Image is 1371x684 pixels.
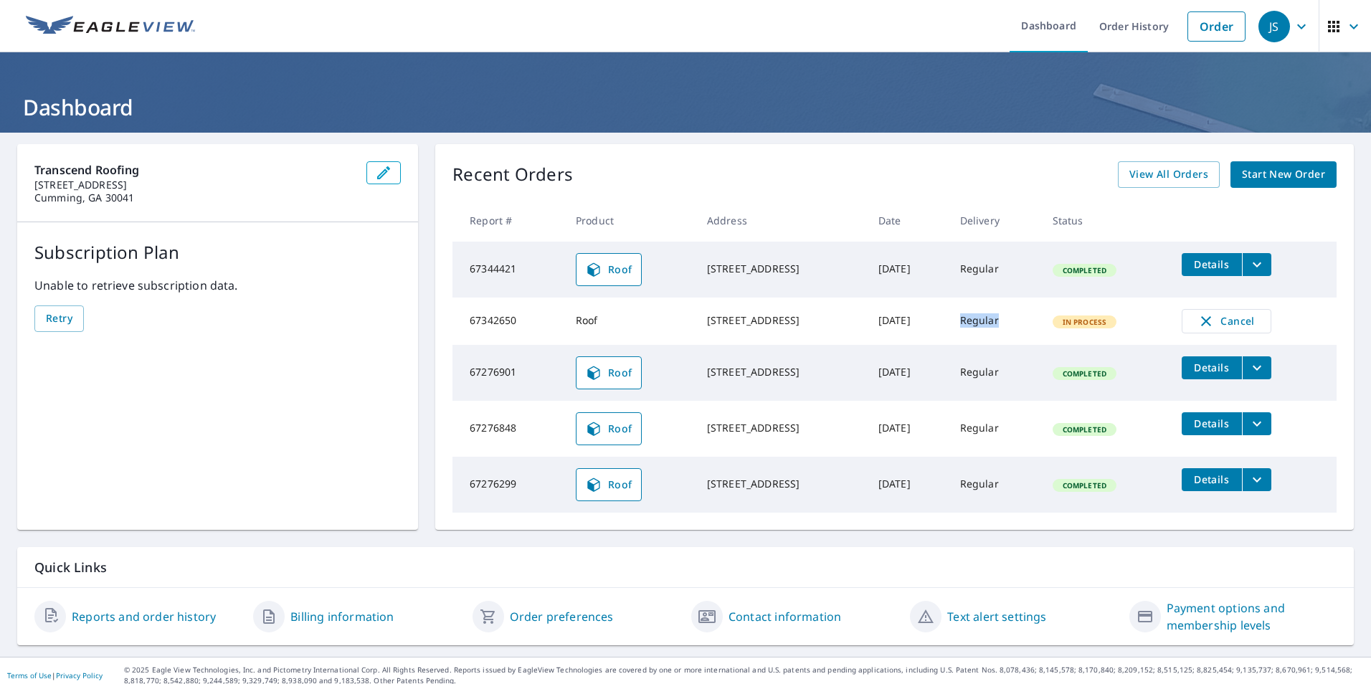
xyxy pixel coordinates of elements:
p: Quick Links [34,559,1337,576]
span: Details [1190,472,1233,486]
span: Roof [585,364,632,381]
a: Roof [576,356,642,389]
span: Start New Order [1242,166,1325,184]
button: filesDropdownBtn-67276848 [1242,412,1271,435]
div: [STREET_ADDRESS] [707,313,855,328]
span: Completed [1054,480,1115,490]
a: Privacy Policy [56,670,103,680]
td: 67276299 [452,457,564,513]
a: Roof [576,468,642,501]
h1: Dashboard [17,92,1354,122]
p: Subscription Plan [34,239,401,265]
p: | [7,671,103,680]
img: EV Logo [26,16,195,37]
th: Delivery [949,199,1041,242]
td: 67344421 [452,242,564,298]
td: 67276901 [452,345,564,401]
td: [DATE] [867,298,949,345]
a: Order [1187,11,1246,42]
a: Roof [576,412,642,445]
div: [STREET_ADDRESS] [707,477,855,491]
div: [STREET_ADDRESS] [707,421,855,435]
th: Report # [452,199,564,242]
button: detailsBtn-67276901 [1182,356,1242,379]
a: Payment options and membership levels [1167,599,1337,634]
div: JS [1258,11,1290,42]
a: View All Orders [1118,161,1220,188]
td: 67276848 [452,401,564,457]
button: filesDropdownBtn-67276901 [1242,356,1271,379]
a: Start New Order [1230,161,1337,188]
span: Details [1190,257,1233,271]
button: Cancel [1182,309,1271,333]
a: Roof [576,253,642,286]
p: Unable to retrieve subscription data. [34,277,401,294]
td: Regular [949,457,1041,513]
p: Recent Orders [452,161,573,188]
a: Contact information [729,608,841,625]
span: Roof [585,261,632,278]
th: Address [696,199,867,242]
button: filesDropdownBtn-67276299 [1242,468,1271,491]
td: 67342650 [452,298,564,345]
span: Roof [585,420,632,437]
p: Transcend Roofing [34,161,355,179]
th: Date [867,199,949,242]
span: Details [1190,361,1233,374]
th: Status [1041,199,1170,242]
td: Regular [949,345,1041,401]
a: Billing information [290,608,394,625]
td: Regular [949,242,1041,298]
a: Text alert settings [947,608,1046,625]
span: Roof [585,476,632,493]
span: Completed [1054,424,1115,434]
span: Completed [1054,265,1115,275]
span: Details [1190,417,1233,430]
button: detailsBtn-67276299 [1182,468,1242,491]
div: [STREET_ADDRESS] [707,262,855,276]
p: [STREET_ADDRESS] [34,179,355,191]
button: detailsBtn-67344421 [1182,253,1242,276]
button: filesDropdownBtn-67344421 [1242,253,1271,276]
button: detailsBtn-67276848 [1182,412,1242,435]
div: [STREET_ADDRESS] [707,365,855,379]
td: Regular [949,298,1041,345]
span: Retry [46,310,72,328]
td: [DATE] [867,242,949,298]
button: Retry [34,305,84,332]
td: [DATE] [867,401,949,457]
span: In Process [1054,317,1116,327]
a: Terms of Use [7,670,52,680]
td: Roof [564,298,696,345]
td: [DATE] [867,457,949,513]
td: [DATE] [867,345,949,401]
td: Regular [949,401,1041,457]
span: Cancel [1197,313,1256,330]
th: Product [564,199,696,242]
a: Order preferences [510,608,614,625]
span: Completed [1054,369,1115,379]
span: View All Orders [1129,166,1208,184]
a: Reports and order history [72,608,216,625]
p: Cumming, GA 30041 [34,191,355,204]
